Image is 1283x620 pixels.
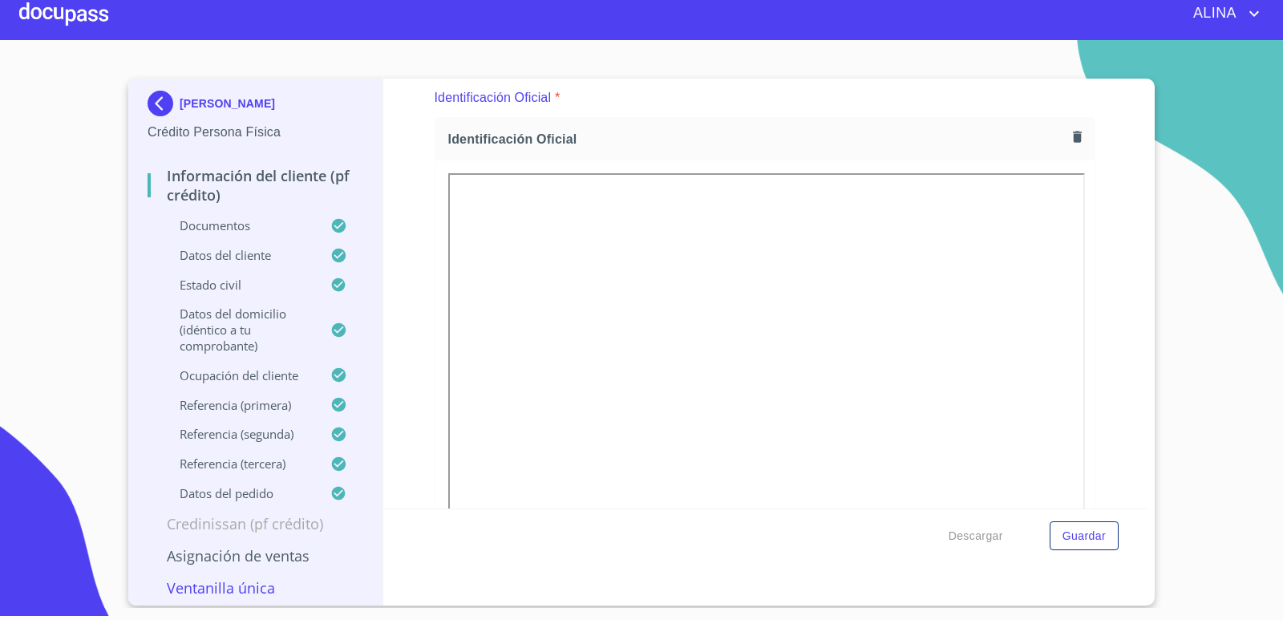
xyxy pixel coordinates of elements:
span: Identificación Oficial [448,131,1066,148]
span: Guardar [1062,526,1106,546]
p: Datos del domicilio (idéntico a tu comprobante) [148,306,330,354]
p: Referencia (segunda) [148,426,330,442]
p: Ocupación del Cliente [148,367,330,383]
p: Información del cliente (PF crédito) [148,166,363,205]
button: Descargar [942,521,1010,551]
span: Descargar [949,526,1003,546]
p: Identificación Oficial [435,88,552,107]
p: Documentos [148,217,330,233]
img: Docupass spot blue [148,91,180,116]
span: ALINA [1181,1,1245,26]
iframe: Identificación Oficial [448,173,1086,605]
p: Ventanilla única [148,578,363,598]
button: Guardar [1050,521,1119,551]
p: Referencia (tercera) [148,456,330,472]
p: Estado Civil [148,277,330,293]
div: [PERSON_NAME] [148,91,363,123]
p: Credinissan (PF crédito) [148,514,363,533]
p: Crédito Persona Física [148,123,363,142]
p: Datos del pedido [148,485,330,501]
p: Datos del cliente [148,247,330,263]
p: Referencia (primera) [148,397,330,413]
p: Asignación de Ventas [148,546,363,565]
p: [PERSON_NAME] [180,97,275,110]
button: account of current user [1181,1,1264,26]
